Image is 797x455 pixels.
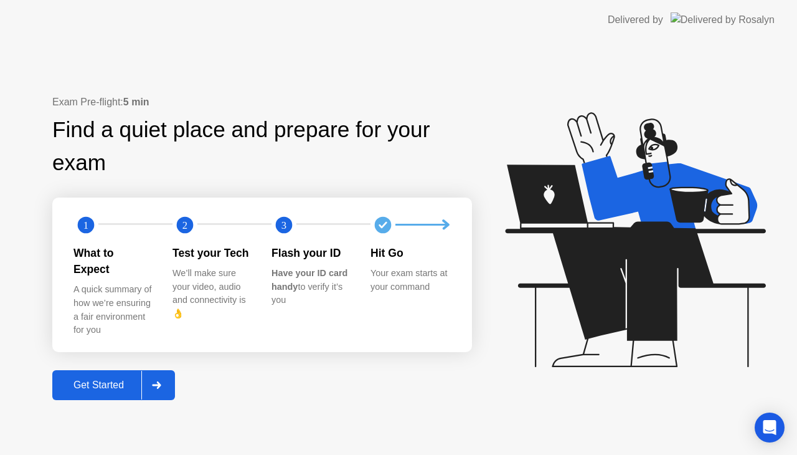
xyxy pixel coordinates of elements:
b: 5 min [123,97,149,107]
div: Your exam starts at your command [370,267,450,294]
text: 1 [83,219,88,231]
div: to verify it’s you [271,267,351,307]
div: Delivered by [608,12,663,27]
text: 3 [281,219,286,231]
div: Test your Tech [172,245,252,261]
div: A quick summary of how we’re ensuring a fair environment for you [73,283,153,337]
button: Get Started [52,370,175,400]
div: Hit Go [370,245,450,261]
div: What to Expect [73,245,153,278]
div: Find a quiet place and prepare for your exam [52,113,472,180]
img: Delivered by Rosalyn [671,12,775,27]
div: Open Intercom Messenger [755,413,785,443]
b: Have your ID card handy [271,268,347,292]
div: We’ll make sure your video, audio and connectivity is 👌 [172,267,252,320]
div: Get Started [56,380,141,391]
text: 2 [182,219,187,231]
div: Exam Pre-flight: [52,95,472,110]
div: Flash your ID [271,245,351,261]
